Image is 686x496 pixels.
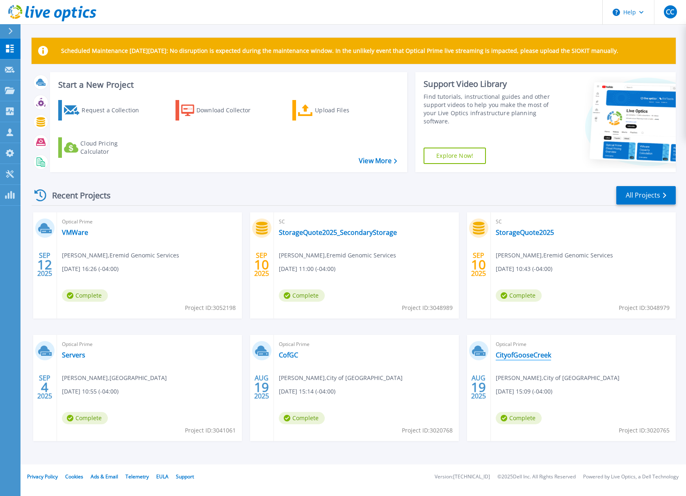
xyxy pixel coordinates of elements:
div: AUG 2025 [254,372,269,402]
li: Version: [TECHNICAL_ID] [435,474,490,480]
span: 4 [41,384,48,391]
span: [DATE] 15:14 (-04:00) [279,387,335,396]
p: Scheduled Maintenance [DATE][DATE]: No disruption is expected during the maintenance window. In t... [61,48,618,54]
div: Recent Projects [32,185,122,205]
div: SEP 2025 [37,250,52,280]
span: Optical Prime [279,340,454,349]
li: Powered by Live Optics, a Dell Technology [583,474,679,480]
span: Complete [279,412,325,424]
span: Project ID: 3020768 [402,426,453,435]
span: CC [666,9,674,15]
div: SEP 2025 [471,250,486,280]
a: StorageQuote2025_SecondaryStorage [279,228,397,237]
span: Complete [62,289,108,302]
div: SEP 2025 [254,250,269,280]
div: SEP 2025 [37,372,52,402]
span: [PERSON_NAME] , City of [GEOGRAPHIC_DATA] [496,373,620,382]
span: 12 [37,261,52,268]
span: 10 [254,261,269,268]
a: Support [176,473,194,480]
span: Project ID: 3052198 [185,303,236,312]
a: Request a Collection [58,100,150,121]
span: Project ID: 3048979 [619,303,670,312]
a: Cookies [65,473,83,480]
span: Optical Prime [496,340,671,349]
div: Cloud Pricing Calculator [80,139,146,156]
div: Request a Collection [82,102,147,118]
a: VMWare [62,228,88,237]
span: [DATE] 10:43 (-04:00) [496,264,552,273]
span: SC [279,217,454,226]
span: Project ID: 3048989 [402,303,453,312]
span: Optical Prime [62,217,237,226]
a: Cloud Pricing Calculator [58,137,150,158]
span: Complete [496,412,542,424]
span: [PERSON_NAME] , [GEOGRAPHIC_DATA] [62,373,167,382]
span: [PERSON_NAME] , Eremid Genomic Services [279,251,396,260]
div: Upload Files [315,102,381,118]
span: Optical Prime [62,340,237,349]
span: Project ID: 3041061 [185,426,236,435]
a: Download Collector [175,100,267,121]
span: 10 [471,261,486,268]
div: Download Collector [196,102,262,118]
a: CityofGooseCreek [496,351,551,359]
span: [DATE] 15:09 (-04:00) [496,387,552,396]
a: Ads & Email [91,473,118,480]
a: CofGC [279,351,298,359]
a: StorageQuote2025 [496,228,554,237]
span: Complete [62,412,108,424]
a: Upload Files [292,100,384,121]
a: Privacy Policy [27,473,58,480]
div: AUG 2025 [471,372,486,402]
a: Telemetry [125,473,149,480]
li: © 2025 Dell Inc. All Rights Reserved [497,474,576,480]
a: Servers [62,351,85,359]
h3: Start a New Project [58,80,397,89]
div: Find tutorials, instructional guides and other support videos to help you make the most of your L... [424,93,555,125]
span: [PERSON_NAME] , Eremid Genomic Services [496,251,613,260]
span: Complete [496,289,542,302]
a: Explore Now! [424,148,486,164]
span: [PERSON_NAME] , City of [GEOGRAPHIC_DATA] [279,373,403,382]
div: Support Video Library [424,79,555,89]
span: [DATE] 16:26 (-04:00) [62,264,119,273]
span: 19 [471,384,486,391]
span: Complete [279,289,325,302]
span: [DATE] 11:00 (-04:00) [279,264,335,273]
a: EULA [156,473,169,480]
a: All Projects [616,186,676,205]
span: 19 [254,384,269,391]
a: View More [359,157,397,165]
span: [DATE] 10:55 (-04:00) [62,387,119,396]
span: Project ID: 3020765 [619,426,670,435]
span: [PERSON_NAME] , Eremid Genomic Services [62,251,179,260]
span: SC [496,217,671,226]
